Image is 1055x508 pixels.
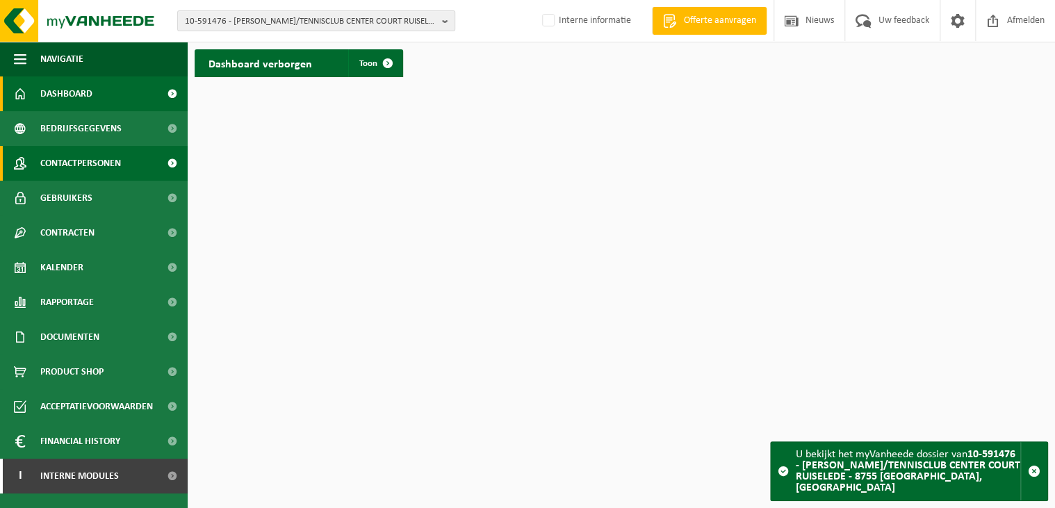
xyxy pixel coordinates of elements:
span: Interne modules [40,459,119,493]
span: Bedrijfsgegevens [40,111,122,146]
button: 10-591476 - [PERSON_NAME]/TENNISCLUB CENTER COURT RUISELEDE - 8755 [GEOGRAPHIC_DATA], [GEOGRAPHIC... [177,10,455,31]
a: Toon [348,49,402,77]
span: Financial History [40,424,120,459]
span: Product Shop [40,354,104,389]
a: Offerte aanvragen [652,7,767,35]
span: Kalender [40,250,83,285]
span: Documenten [40,320,99,354]
span: Rapportage [40,285,94,320]
span: Navigatie [40,42,83,76]
label: Interne informatie [539,10,631,31]
strong: 10-591476 - [PERSON_NAME]/TENNISCLUB CENTER COURT RUISELEDE - 8755 [GEOGRAPHIC_DATA], [GEOGRAPHIC... [796,449,1020,493]
span: Gebruikers [40,181,92,215]
span: I [14,459,26,493]
h2: Dashboard verborgen [195,49,326,76]
span: Contracten [40,215,95,250]
span: Offerte aanvragen [680,14,760,28]
div: U bekijkt het myVanheede dossier van [796,442,1020,500]
span: Contactpersonen [40,146,121,181]
span: Toon [359,59,377,68]
span: Acceptatievoorwaarden [40,389,153,424]
span: 10-591476 - [PERSON_NAME]/TENNISCLUB CENTER COURT RUISELEDE - 8755 [GEOGRAPHIC_DATA], [GEOGRAPHIC... [185,11,436,32]
span: Dashboard [40,76,92,111]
